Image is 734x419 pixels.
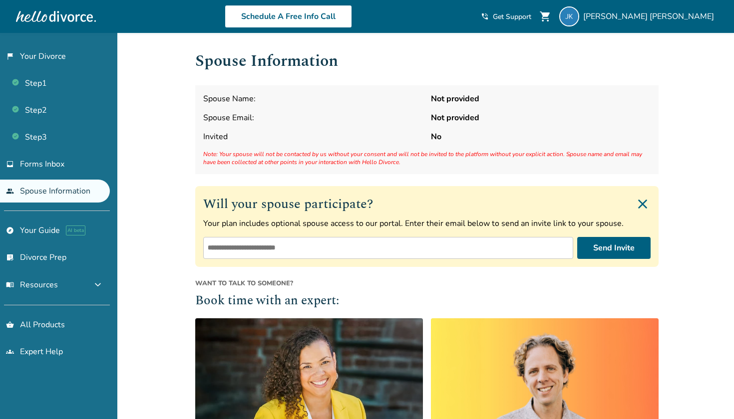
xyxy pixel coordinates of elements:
h1: Spouse Information [195,49,659,73]
span: Get Support [493,12,531,21]
span: [PERSON_NAME] [PERSON_NAME] [583,11,718,22]
span: inbox [6,160,14,168]
strong: Not provided [431,112,651,123]
img: jatigerlily@yahoo.com [559,6,579,26]
img: Close invite form [635,196,651,212]
p: Your plan includes optional spouse access to our portal. Enter their email below to send an invit... [203,218,651,229]
span: Note: Your spouse will not be contacted by us without your consent and will not be invited to the... [203,150,651,166]
span: expand_more [92,279,104,291]
span: AI beta [66,225,85,235]
span: shopping_basket [6,321,14,329]
span: shopping_cart [539,10,551,22]
span: explore [6,226,14,234]
span: list_alt_check [6,253,14,261]
span: Spouse Email: [203,112,423,123]
span: people [6,187,14,195]
span: Resources [6,279,58,290]
span: phone_in_talk [481,12,489,20]
span: Spouse Name: [203,93,423,104]
a: phone_in_talkGet Support [481,12,531,21]
span: Invited [203,131,423,142]
h2: Book time with an expert: [195,292,659,311]
strong: No [431,131,651,142]
span: groups [6,348,14,356]
span: menu_book [6,281,14,289]
a: Schedule A Free Info Call [225,5,352,28]
h2: Will your spouse participate? [203,194,651,214]
span: Forms Inbox [20,159,64,170]
span: flag_2 [6,52,14,60]
strong: Not provided [431,93,651,104]
button: Send Invite [577,237,651,259]
span: Want to talk to someone? [195,279,659,288]
iframe: Chat Widget [684,371,734,419]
